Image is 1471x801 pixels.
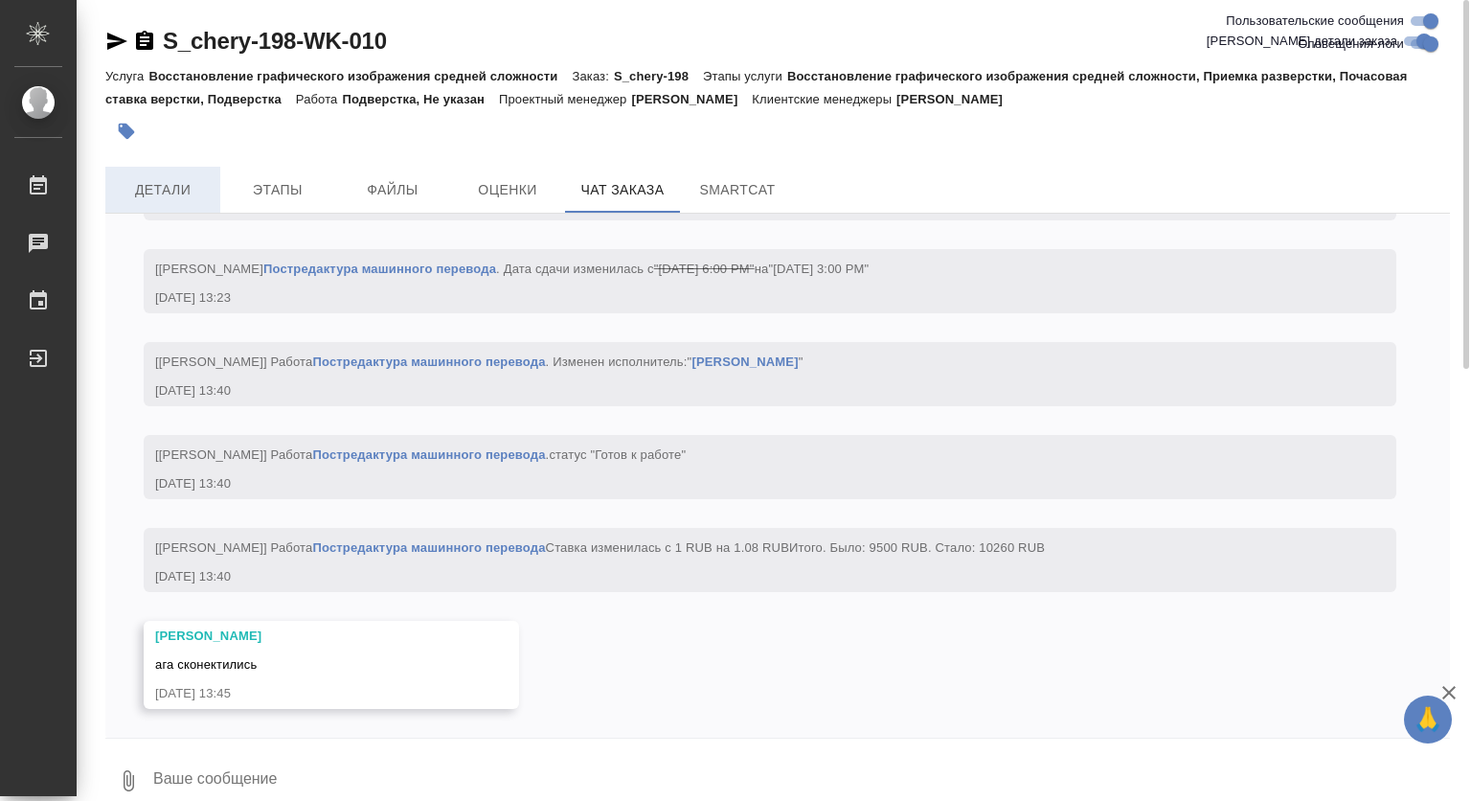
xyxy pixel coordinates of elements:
[499,92,631,106] p: Проектный менеджер
[577,178,668,202] span: Чат заказа
[768,262,869,276] span: "[DATE] 3:00 PM"
[163,28,387,54] a: S_chery-198-WK-010
[1298,34,1404,54] span: Оповещения-логи
[155,627,452,646] div: [PERSON_NAME]
[691,355,798,369] a: [PERSON_NAME]
[155,381,1329,400] div: [DATE] 13:40
[631,92,752,106] p: [PERSON_NAME]
[155,355,803,369] span: [[PERSON_NAME]] Работа . Изменен исполнитель:
[789,540,1045,555] span: Итого. Было: 9500 RUB. Стало: 10260 RUB
[155,262,869,276] span: [[PERSON_NAME] . Дата сдачи изменилась с на
[148,69,572,83] p: Восстановление графического изображения средней сложности
[155,288,1329,308] div: [DATE] 13:23
[312,355,545,369] a: Постредактура машинного перевода
[155,657,257,672] span: ага сконектились
[654,262,755,276] span: "[DATE] 6:00 PM"
[155,567,1329,586] div: [DATE] 13:40
[347,178,439,202] span: Файлы
[462,178,554,202] span: Оценки
[263,262,496,276] a: Постредактура машинного перевода
[342,92,499,106] p: Подверстка, Не указан
[691,178,783,202] span: SmartCat
[1404,696,1452,744] button: 🙏
[155,474,1329,493] div: [DATE] 13:40
[572,69,613,83] p: Заказ:
[1412,699,1444,740] span: 🙏
[133,30,156,53] button: Скопировать ссылку
[296,92,343,106] p: Работа
[752,92,896,106] p: Клиентские менеджеры
[896,92,1017,106] p: [PERSON_NAME]
[105,69,148,83] p: Услуга
[703,69,787,83] p: Этапы услуги
[117,178,209,202] span: Детали
[614,69,703,83] p: S_chery-198
[312,447,545,462] a: Постредактура машинного перевода
[105,110,147,152] button: Добавить тэг
[549,447,686,462] span: статус "Готов к работе"
[312,540,545,555] a: Постредактура машинного перевода
[155,447,686,462] span: [[PERSON_NAME]] Работа .
[105,30,128,53] button: Скопировать ссылку для ЯМессенджера
[155,684,452,703] div: [DATE] 13:45
[1226,11,1404,31] span: Пользовательские сообщения
[232,178,324,202] span: Этапы
[1207,32,1397,51] span: [PERSON_NAME] детали заказа
[155,540,1045,555] span: [[PERSON_NAME]] Работа Ставка изменилась с 1 RUB на 1.08 RUB
[688,355,803,369] span: " "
